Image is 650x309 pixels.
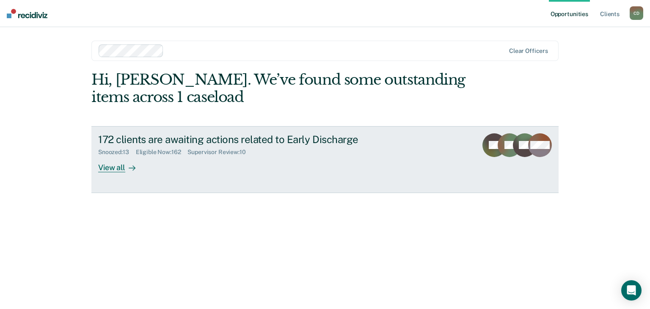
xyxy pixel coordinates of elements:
div: Hi, [PERSON_NAME]. We’ve found some outstanding items across 1 caseload [91,71,465,106]
div: Snoozed : 13 [98,149,136,156]
div: Open Intercom Messenger [621,280,642,301]
img: Recidiviz [7,9,47,18]
a: 172 clients are awaiting actions related to Early DischargeSnoozed:13Eligible Now:162Supervisor R... [91,126,559,193]
button: CD [630,6,643,20]
div: View all [98,156,146,172]
div: Supervisor Review : 10 [187,149,252,156]
div: C D [630,6,643,20]
div: Clear officers [509,47,548,55]
div: 172 clients are awaiting actions related to Early Discharge [98,133,395,146]
div: Eligible Now : 162 [136,149,188,156]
